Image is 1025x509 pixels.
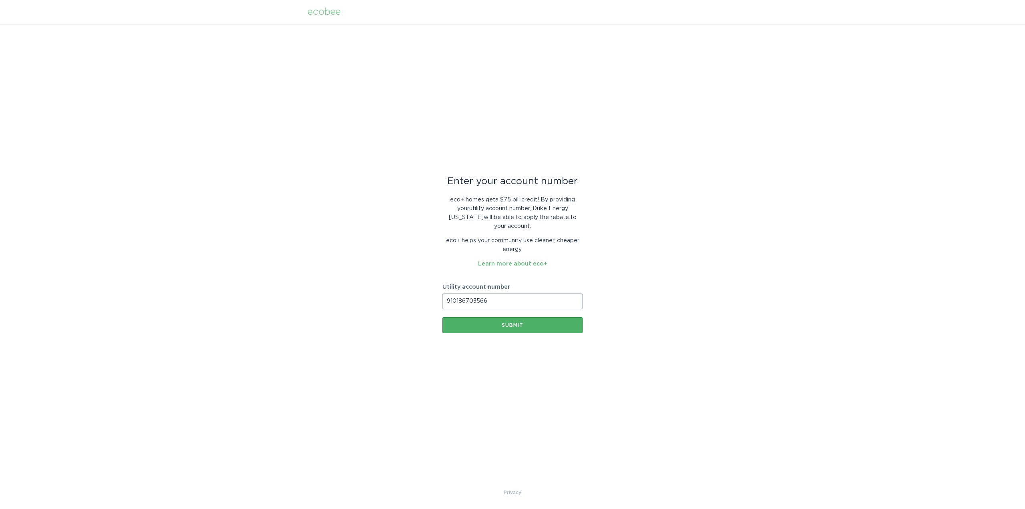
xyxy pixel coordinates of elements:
[442,177,583,186] div: Enter your account number
[442,317,583,333] button: Submit
[442,195,583,231] p: eco+ homes get a $75 bill credit ! By providing your utility account number , Duke Energy [US_STA...
[442,236,583,254] p: eco+ helps your community use cleaner, cheaper energy.
[446,323,579,328] div: Submit
[442,284,583,290] label: Utility account number
[504,488,521,497] a: Privacy Policy & Terms of Use
[478,261,547,267] a: Learn more about eco+
[307,8,341,16] div: ecobee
